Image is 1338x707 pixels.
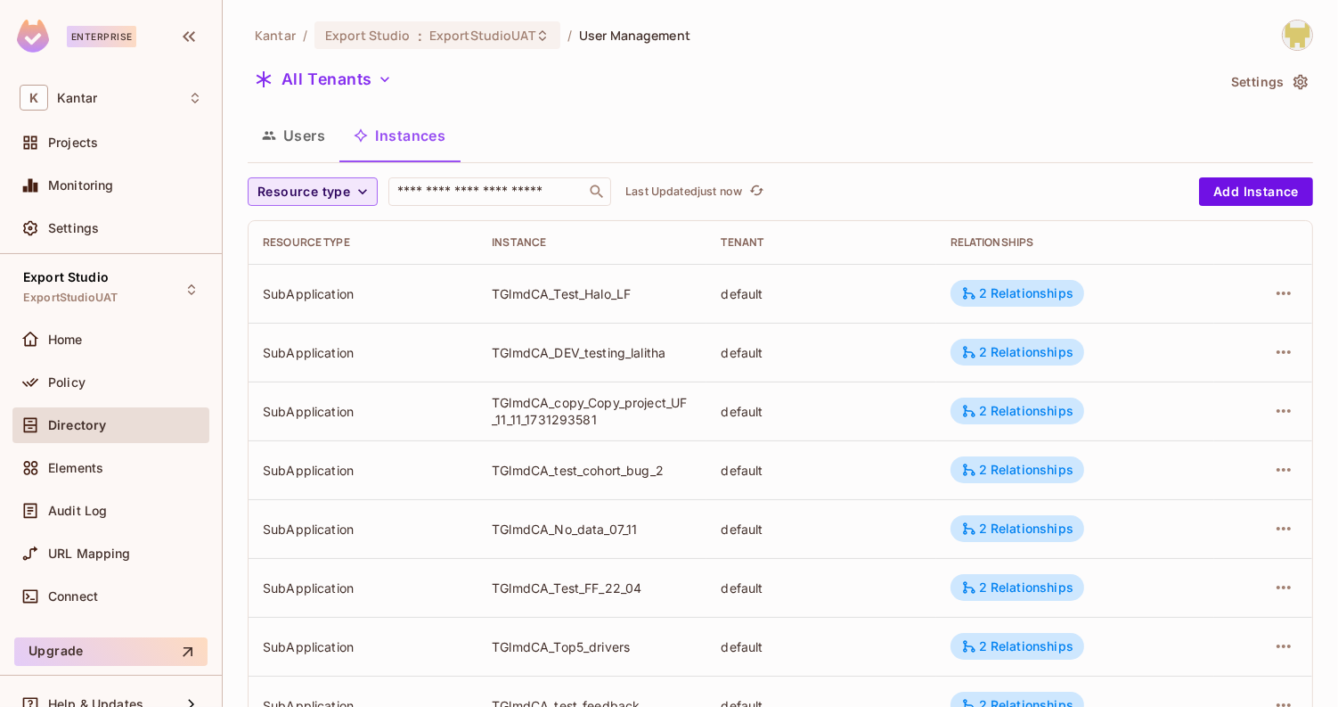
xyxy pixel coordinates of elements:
[961,580,1073,596] div: 2 Relationships
[625,185,742,199] p: Last Updated just now
[48,418,106,432] span: Directory
[746,181,767,202] button: refresh
[248,177,378,206] button: Resource type
[17,20,49,53] img: SReyMgAAAABJRU5ErkJggg==
[263,235,463,250] div: Resource type
[67,26,136,47] div: Enterprise
[961,638,1073,654] div: 2 Relationships
[567,27,572,44] li: /
[1224,68,1313,96] button: Settings
[248,113,339,158] button: Users
[263,638,463,655] div: SubApplication
[961,285,1073,301] div: 2 Relationships
[263,580,463,596] div: SubApplication
[325,27,411,44] span: Export Studio
[263,462,463,479] div: SubApplication
[248,65,399,94] button: All Tenants
[417,29,423,43] span: :
[721,521,921,538] div: default
[721,638,921,655] div: default
[48,504,107,518] span: Audit Log
[579,27,690,44] span: User Management
[961,521,1073,537] div: 2 Relationships
[23,270,109,284] span: Export Studio
[492,344,692,361] div: TGlmdCA_DEV_testing_lalitha
[721,462,921,479] div: default
[48,375,86,390] span: Policy
[749,183,764,201] span: refresh
[742,181,767,202] span: Click to refresh data
[492,394,692,428] div: TGlmdCA_copy_Copy_project_UF_11_11_1731293581
[303,27,307,44] li: /
[961,403,1073,419] div: 2 Relationships
[48,136,98,150] span: Projects
[1199,177,1313,206] button: Add Instance
[20,85,48,111] span: K
[14,637,208,666] button: Upgrade
[721,403,921,420] div: default
[721,285,921,302] div: default
[961,344,1073,360] div: 2 Relationships
[48,589,98,604] span: Connect
[255,27,296,44] span: the active workspace
[492,285,692,302] div: TGlmdCA_Test_Halo_LF
[492,235,692,250] div: Instance
[492,638,692,655] div: TGlmdCA_Top5_drivers
[57,91,97,105] span: Workspace: Kantar
[721,580,921,596] div: default
[721,235,921,250] div: Tenant
[263,285,463,302] div: SubApplication
[1283,21,1312,50] img: Girishankar.VP@kantar.com
[492,462,692,479] div: TGlmdCA_test_cohort_bug_2
[950,235,1201,250] div: Relationships
[721,344,921,361] div: default
[492,580,692,596] div: TGlmdCA_Test_FF_22_04
[48,547,131,561] span: URL Mapping
[339,113,460,158] button: Instances
[48,221,99,235] span: Settings
[263,521,463,538] div: SubApplication
[429,27,535,44] span: ExportStudioUAT
[257,181,350,203] span: Resource type
[48,461,103,475] span: Elements
[263,344,463,361] div: SubApplication
[23,291,118,305] span: ExportStudioUAT
[48,333,83,347] span: Home
[492,521,692,538] div: TGlmdCA_No_data_07_11
[961,462,1073,478] div: 2 Relationships
[48,178,114,193] span: Monitoring
[263,403,463,420] div: SubApplication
